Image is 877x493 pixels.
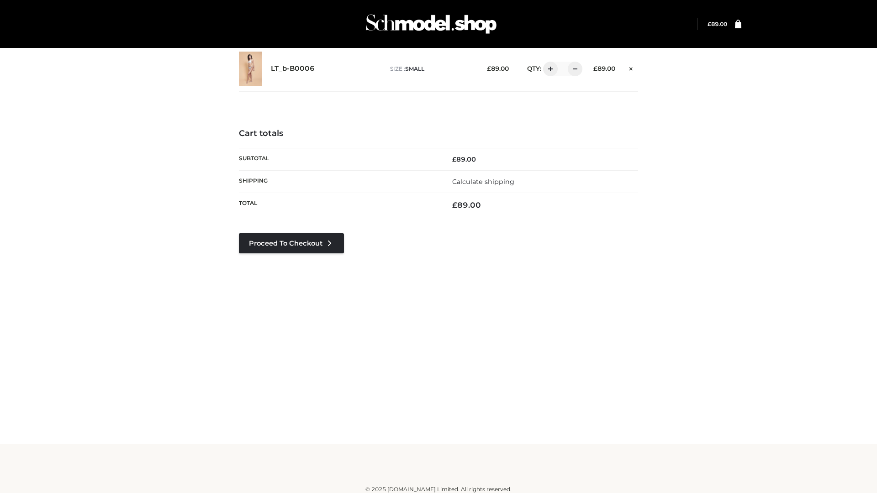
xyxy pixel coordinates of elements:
bdi: 89.00 [487,65,509,72]
bdi: 89.00 [452,200,481,210]
span: £ [593,65,597,72]
a: Remove this item [624,62,638,73]
span: SMALL [405,65,424,72]
p: size : [390,65,473,73]
img: LT_b-B0006 - SMALL [239,52,262,86]
th: Total [239,193,438,217]
bdi: 89.00 [708,21,727,27]
span: £ [487,65,491,72]
h4: Cart totals [239,129,638,139]
a: £89.00 [708,21,727,27]
th: Shipping [239,170,438,193]
a: Calculate shipping [452,178,514,186]
a: LT_b-B0006 [271,64,315,73]
th: Subtotal [239,148,438,170]
div: QTY: [518,62,579,76]
span: £ [452,155,456,163]
img: Schmodel Admin 964 [363,6,500,42]
bdi: 89.00 [593,65,615,72]
span: £ [452,200,457,210]
bdi: 89.00 [452,155,476,163]
a: Proceed to Checkout [239,233,344,253]
span: £ [708,21,711,27]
